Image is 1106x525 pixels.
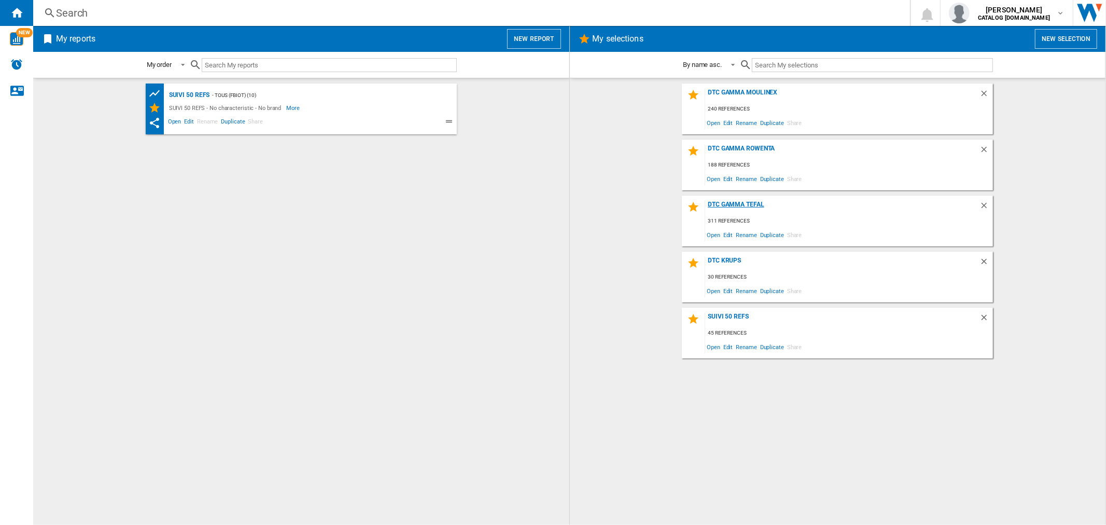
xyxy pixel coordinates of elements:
[1035,29,1097,49] button: New selection
[705,215,993,228] div: 311 references
[978,5,1050,15] span: [PERSON_NAME]
[722,116,735,130] span: Edit
[949,3,970,23] img: profile.jpg
[10,32,23,46] img: wise-card.svg
[705,313,979,327] div: SUIVI 50 REFS
[734,116,758,130] span: Rename
[979,313,993,327] div: Delete
[734,228,758,242] span: Rename
[705,89,979,103] div: DTC GAMMA MOULINEX
[507,29,561,49] button: New report
[148,87,166,100] div: Product prices grid
[722,172,735,186] span: Edit
[722,284,735,298] span: Edit
[54,29,97,49] h2: My reports
[166,89,210,102] div: SUIVI 50 REFS
[759,228,786,242] span: Duplicate
[734,172,758,186] span: Rename
[734,340,758,354] span: Rename
[195,117,219,129] span: Rename
[786,340,804,354] span: Share
[978,15,1050,21] b: CATALOG [DOMAIN_NAME]
[722,340,735,354] span: Edit
[591,29,646,49] h2: My selections
[166,102,287,114] div: SUIVI 50 REFS - No characteristic - No brand
[209,89,436,102] div: - TOUS (fbiot) (10)
[786,228,804,242] span: Share
[148,117,161,129] ng-md-icon: This report has been shared with you
[202,58,457,72] input: Search My reports
[705,271,993,284] div: 30 references
[246,117,264,129] span: Share
[705,172,722,186] span: Open
[979,201,993,215] div: Delete
[166,117,183,129] span: Open
[705,284,722,298] span: Open
[286,102,301,114] span: More
[786,284,804,298] span: Share
[705,327,993,340] div: 45 references
[705,145,979,159] div: DTC Gamma Rowenta
[752,58,993,72] input: Search My selections
[219,117,246,129] span: Duplicate
[705,201,979,215] div: DTC GAMMA TEFAL
[979,89,993,103] div: Delete
[705,159,993,172] div: 188 references
[759,284,786,298] span: Duplicate
[979,145,993,159] div: Delete
[786,172,804,186] span: Share
[147,61,172,68] div: My order
[705,257,979,271] div: DTC KRUPS
[705,103,993,116] div: 240 references
[759,116,786,130] span: Duplicate
[705,340,722,354] span: Open
[786,116,804,130] span: Share
[759,172,786,186] span: Duplicate
[183,117,195,129] span: Edit
[705,228,722,242] span: Open
[979,257,993,271] div: Delete
[722,228,735,242] span: Edit
[734,284,758,298] span: Rename
[56,6,883,20] div: Search
[148,102,166,114] div: My Selections
[16,28,33,37] span: NEW
[10,58,23,71] img: alerts-logo.svg
[759,340,786,354] span: Duplicate
[705,116,722,130] span: Open
[683,61,722,68] div: By name asc.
